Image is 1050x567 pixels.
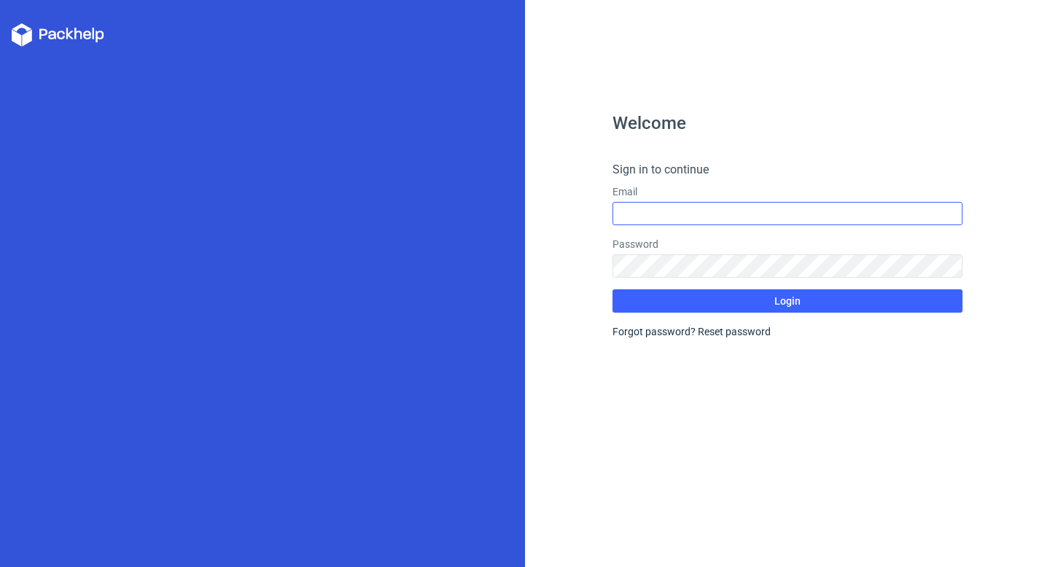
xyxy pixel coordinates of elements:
[612,324,962,339] div: Forgot password?
[612,237,962,251] label: Password
[612,184,962,199] label: Email
[612,114,962,132] h1: Welcome
[774,296,801,306] span: Login
[612,289,962,313] button: Login
[698,326,771,337] a: Reset password
[612,161,962,179] h4: Sign in to continue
